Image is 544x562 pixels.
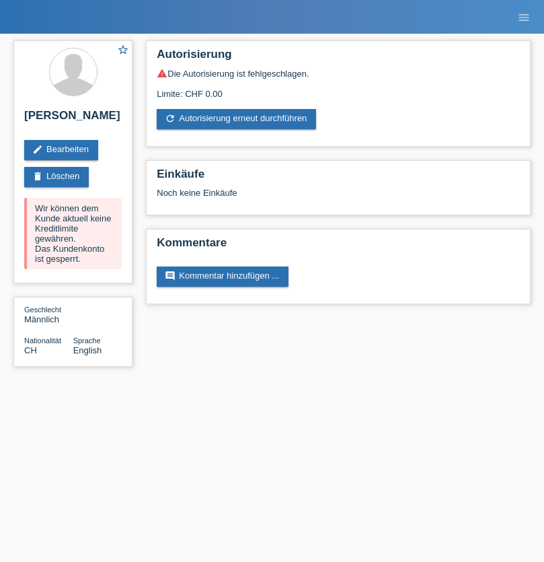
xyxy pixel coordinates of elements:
div: Die Autorisierung ist fehlgeschlagen. [157,68,520,79]
i: menu [517,11,531,24]
i: comment [165,271,176,281]
div: Limite: CHF 0.00 [157,79,520,99]
span: Nationalität [24,337,61,345]
a: editBearbeiten [24,140,98,160]
span: English [73,345,102,355]
i: edit [32,144,43,155]
h2: Kommentare [157,236,520,256]
i: star_border [117,44,129,56]
a: star_border [117,44,129,58]
span: Schweiz [24,345,37,355]
i: refresh [165,113,176,124]
h2: Einkäufe [157,168,520,188]
h2: Autorisierung [157,48,520,68]
a: deleteLöschen [24,167,89,187]
span: Geschlecht [24,306,61,314]
i: delete [32,171,43,182]
h2: [PERSON_NAME] [24,109,122,129]
a: menu [510,13,537,21]
a: refreshAutorisierung erneut durchführen [157,109,316,129]
span: Sprache [73,337,101,345]
i: warning [157,68,167,79]
a: commentKommentar hinzufügen ... [157,267,288,287]
div: Noch keine Einkäufe [157,188,520,208]
div: Wir können dem Kunde aktuell keine Kreditlimite gewähren. Das Kundenkonto ist gesperrt. [24,198,122,269]
div: Männlich [24,304,73,324]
